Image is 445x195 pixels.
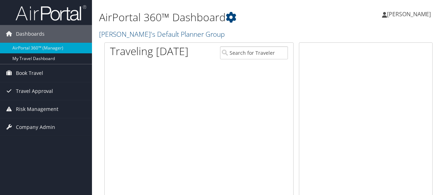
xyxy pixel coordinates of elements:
img: airportal-logo.png [16,5,86,21]
span: Travel Approval [16,82,53,100]
h1: AirPortal 360™ Dashboard [99,10,325,25]
input: Search for Traveler [220,46,288,59]
span: Dashboards [16,25,45,43]
a: [PERSON_NAME]'s Default Planner Group [99,29,226,39]
span: [PERSON_NAME] [387,10,431,18]
a: [PERSON_NAME] [382,4,438,25]
span: Company Admin [16,118,55,136]
span: Risk Management [16,100,58,118]
span: Book Travel [16,64,43,82]
h1: Traveling [DATE] [110,44,189,59]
